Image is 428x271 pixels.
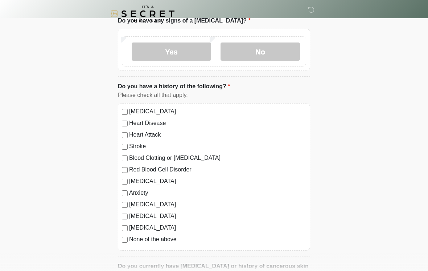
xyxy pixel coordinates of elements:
[129,189,306,197] label: Anxiety
[129,130,306,139] label: Heart Attack
[122,179,128,185] input: [MEDICAL_DATA]
[122,202,128,208] input: [MEDICAL_DATA]
[111,5,174,22] img: It's A Secret Med Spa Logo
[122,109,128,115] input: [MEDICAL_DATA]
[129,119,306,128] label: Heart Disease
[129,154,306,162] label: Blood Clotting or [MEDICAL_DATA]
[129,200,306,209] label: [MEDICAL_DATA]
[132,43,211,61] label: Yes
[129,142,306,151] label: Stroke
[122,155,128,161] input: Blood Clotting or [MEDICAL_DATA]
[221,43,300,61] label: No
[122,190,128,196] input: Anxiety
[129,212,306,221] label: [MEDICAL_DATA]
[122,121,128,126] input: Heart Disease
[122,225,128,231] input: [MEDICAL_DATA]
[129,177,306,186] label: [MEDICAL_DATA]
[129,107,306,116] label: [MEDICAL_DATA]
[122,132,128,138] input: Heart Attack
[129,165,306,174] label: Red Blood Cell Disorder
[118,82,230,91] label: Do you have a history of the following?
[122,237,128,243] input: None of the above
[122,144,128,150] input: Stroke
[122,167,128,173] input: Red Blood Cell Disorder
[129,235,306,244] label: None of the above
[129,223,306,232] label: [MEDICAL_DATA]
[118,91,310,100] div: Please check all that apply.
[122,214,128,219] input: [MEDICAL_DATA]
